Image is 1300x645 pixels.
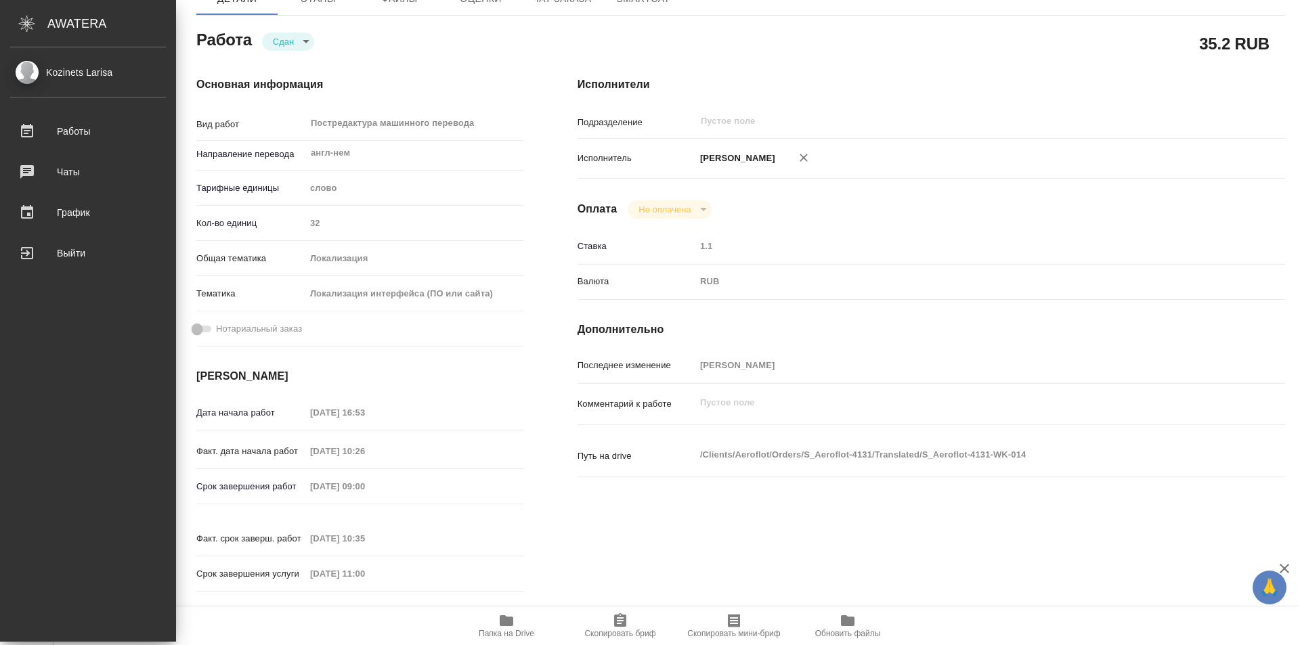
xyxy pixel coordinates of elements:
[695,443,1226,466] textarea: /Clients/Aeroflot/Orders/S_Aeroflot-4131/Translated/S_Aeroflot-4131-WK-014
[578,449,695,463] p: Путь на drive
[196,76,523,93] h4: Основная информация
[578,275,695,288] p: Валюта
[578,201,617,217] h4: Оплата
[196,118,305,131] p: Вид работ
[196,532,305,546] p: Факт. срок заверш. работ
[789,143,819,173] button: Удалить исполнителя
[196,148,305,161] p: Направление перевода
[695,152,775,165] p: [PERSON_NAME]
[305,441,424,461] input: Пустое поле
[699,113,1194,129] input: Пустое поле
[10,202,166,223] div: График
[216,322,302,336] span: Нотариальный заказ
[196,217,305,230] p: Кол-во единиц
[196,26,252,51] h2: Работа
[196,567,305,581] p: Срок завершения услуги
[3,114,173,148] a: Работы
[634,204,695,215] button: Не оплачена
[305,177,523,200] div: слово
[10,162,166,182] div: Чаты
[1199,32,1270,55] h2: 35.2 RUB
[196,252,305,265] p: Общая тематика
[563,607,677,645] button: Скопировать бриф
[10,243,166,263] div: Выйти
[305,282,523,305] div: Локализация интерфейса (ПО или сайта)
[3,236,173,270] a: Выйти
[3,155,173,189] a: Чаты
[695,355,1226,375] input: Пустое поле
[269,36,298,47] button: Сдан
[196,287,305,301] p: Тематика
[262,32,314,51] div: Сдан
[3,196,173,229] a: График
[47,10,176,37] div: AWATERA
[305,247,523,270] div: Локализация
[1253,571,1286,604] button: 🙏
[196,368,523,384] h4: [PERSON_NAME]
[479,629,534,638] span: Папка на Drive
[578,240,695,253] p: Ставка
[815,629,881,638] span: Обновить файлы
[578,397,695,411] p: Комментарий к работе
[196,181,305,195] p: Тарифные единицы
[695,236,1226,256] input: Пустое поле
[196,445,305,458] p: Факт. дата начала работ
[578,321,1285,338] h4: Дополнительно
[305,564,424,583] input: Пустое поле
[578,359,695,372] p: Последнее изменение
[628,200,711,219] div: Сдан
[305,213,523,233] input: Пустое поле
[1258,573,1281,602] span: 🙏
[791,607,905,645] button: Обновить файлы
[578,116,695,129] p: Подразделение
[305,403,424,422] input: Пустое поле
[10,121,166,141] div: Работы
[677,607,791,645] button: Скопировать мини-бриф
[450,607,563,645] button: Папка на Drive
[305,476,424,496] input: Пустое поле
[305,529,424,548] input: Пустое поле
[10,65,166,80] div: Kozinets Larisa
[687,629,780,638] span: Скопировать мини-бриф
[578,152,695,165] p: Исполнитель
[196,480,305,493] p: Срок завершения работ
[196,406,305,420] p: Дата начала работ
[584,629,655,638] span: Скопировать бриф
[578,76,1285,93] h4: Исполнители
[695,270,1226,293] div: RUB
